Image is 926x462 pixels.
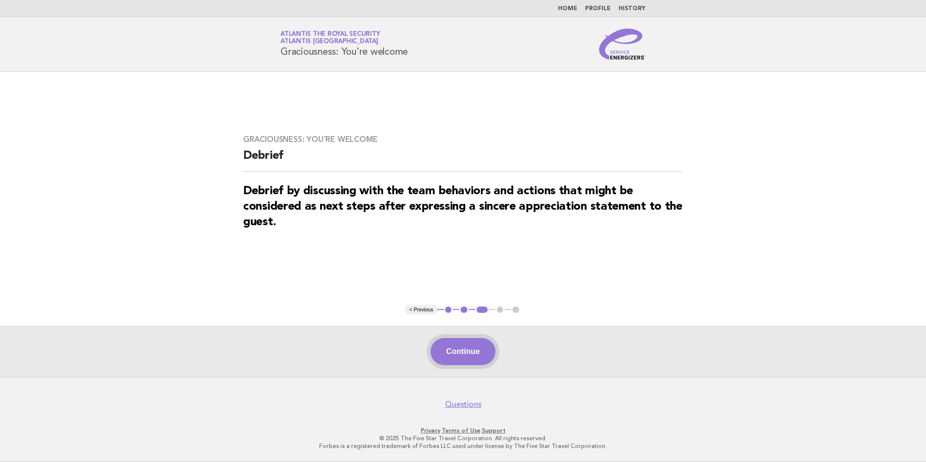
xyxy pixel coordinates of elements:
[599,29,646,60] img: Service Energizers
[442,427,480,434] a: Terms of Use
[444,305,453,315] button: 1
[618,6,646,12] a: History
[280,31,408,57] h1: Graciousness: You're welcome
[243,185,682,228] strong: Debrief by discussing with the team behaviors and actions that might be considered as next steps ...
[167,434,759,442] p: © 2025 The Five Star Travel Corporation. All rights reserved.
[167,442,759,450] p: Forbes is a registered trademark of Forbes LLC used under license by The Five Star Travel Corpora...
[475,305,489,315] button: 3
[167,427,759,434] p: · ·
[280,31,380,45] a: Atlantis The Royal SecurityAtlantis [GEOGRAPHIC_DATA]
[558,6,577,12] a: Home
[459,305,469,315] button: 2
[482,427,506,434] a: Support
[243,135,683,144] h3: Graciousness: You're welcome
[585,6,611,12] a: Profile
[280,39,378,45] span: Atlantis [GEOGRAPHIC_DATA]
[431,338,495,365] button: Continue
[243,148,683,172] h2: Debrief
[445,400,481,409] a: Questions
[405,305,437,315] button: < Previous
[421,427,440,434] a: Privacy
